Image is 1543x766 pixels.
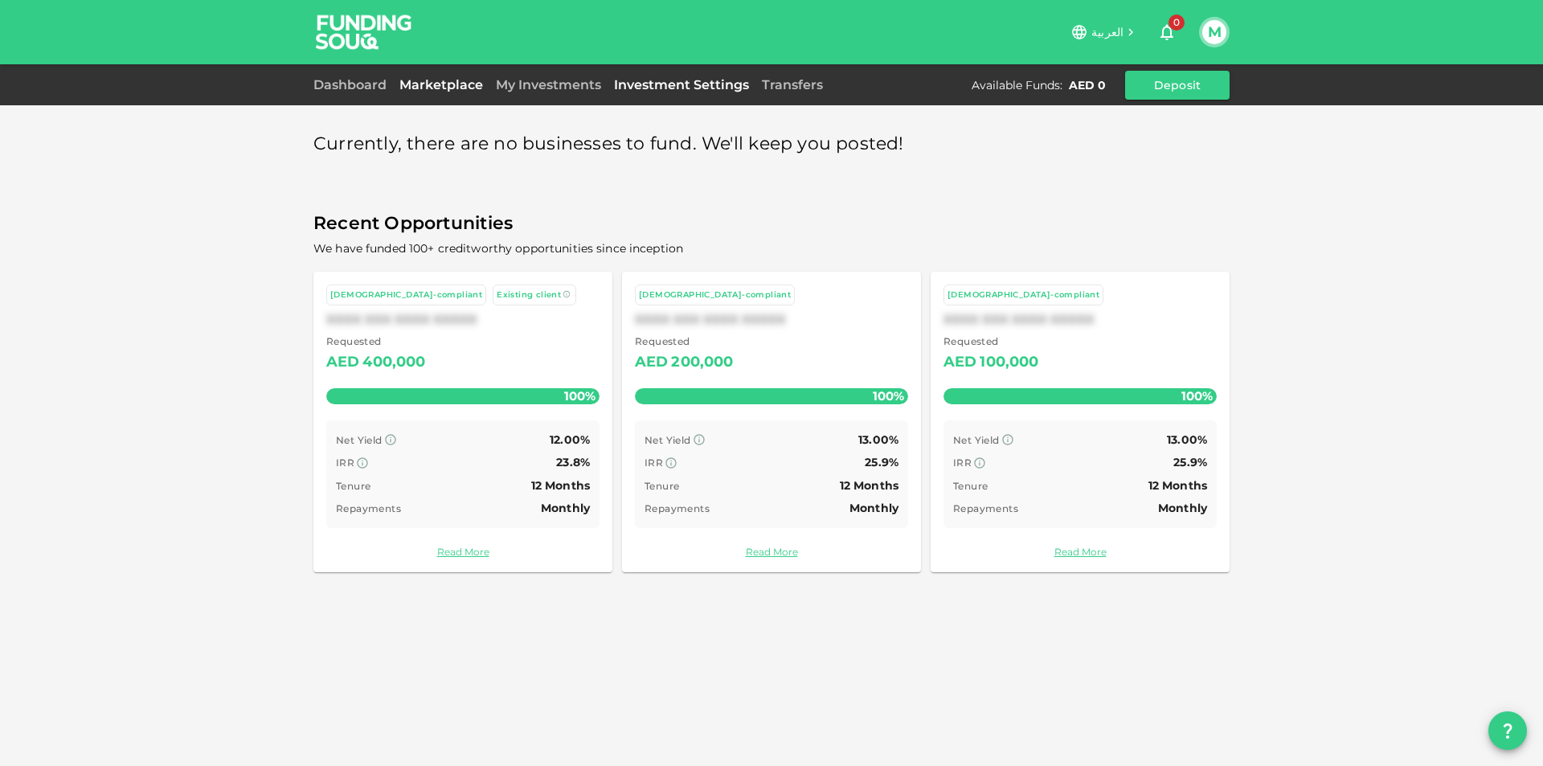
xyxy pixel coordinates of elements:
[953,480,988,492] span: Tenure
[931,272,1230,572] a: [DEMOGRAPHIC_DATA]-compliantXXXX XXX XXXX XXXXX Requested AED100,000100% Net Yield 13.00% IRR 25....
[869,384,908,408] span: 100%
[1488,711,1527,750] button: question
[980,350,1038,375] div: 100,000
[362,350,425,375] div: 400,000
[635,544,908,559] a: Read More
[1125,71,1230,100] button: Deposit
[541,501,590,515] span: Monthly
[1148,478,1207,493] span: 12 Months
[943,312,1217,327] div: XXXX XXX XXXX XXXXX
[635,312,908,327] div: XXXX XXX XXXX XXXXX
[645,434,691,446] span: Net Yield
[645,457,663,469] span: IRR
[1151,16,1183,48] button: 0
[326,544,600,559] a: Read More
[849,501,898,515] span: Monthly
[635,334,734,350] span: Requested
[330,289,482,302] div: [DEMOGRAPHIC_DATA]-compliant
[531,478,590,493] span: 12 Months
[943,544,1217,559] a: Read More
[943,334,1039,350] span: Requested
[953,457,972,469] span: IRR
[671,350,733,375] div: 200,000
[313,129,904,160] span: Currently, there are no businesses to fund. We'll keep you posted!
[1173,455,1207,469] span: 25.9%
[1167,432,1207,447] span: 13.00%
[1202,20,1226,44] button: M
[313,77,393,92] a: Dashboard
[393,77,489,92] a: Marketplace
[947,289,1099,302] div: [DEMOGRAPHIC_DATA]-compliant
[1177,384,1217,408] span: 100%
[639,289,791,302] div: [DEMOGRAPHIC_DATA]-compliant
[336,502,401,514] span: Repayments
[1169,14,1185,31] span: 0
[622,272,921,572] a: [DEMOGRAPHIC_DATA]-compliantXXXX XXX XXXX XXXXX Requested AED200,000100% Net Yield 13.00% IRR 25....
[497,289,561,300] span: Existing client
[336,434,383,446] span: Net Yield
[326,334,426,350] span: Requested
[755,77,829,92] a: Transfers
[953,434,1000,446] span: Net Yield
[560,384,600,408] span: 100%
[865,455,898,469] span: 25.9%
[1069,77,1106,93] div: AED 0
[550,432,590,447] span: 12.00%
[840,478,898,493] span: 12 Months
[953,502,1018,514] span: Repayments
[326,312,600,327] div: XXXX XXX XXXX XXXXX
[943,350,976,375] div: AED
[313,272,612,572] a: [DEMOGRAPHIC_DATA]-compliant Existing clientXXXX XXX XXXX XXXXX Requested AED400,000100% Net Yiel...
[326,350,359,375] div: AED
[645,502,710,514] span: Repayments
[336,457,354,469] span: IRR
[313,208,1230,240] span: Recent Opportunities
[1091,25,1123,39] span: العربية
[608,77,755,92] a: Investment Settings
[556,455,590,469] span: 23.8%
[336,480,370,492] span: Tenure
[858,432,898,447] span: 13.00%
[972,77,1062,93] div: Available Funds :
[1158,501,1207,515] span: Monthly
[635,350,668,375] div: AED
[313,241,683,256] span: We have funded 100+ creditworthy opportunities since inception
[489,77,608,92] a: My Investments
[645,480,679,492] span: Tenure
